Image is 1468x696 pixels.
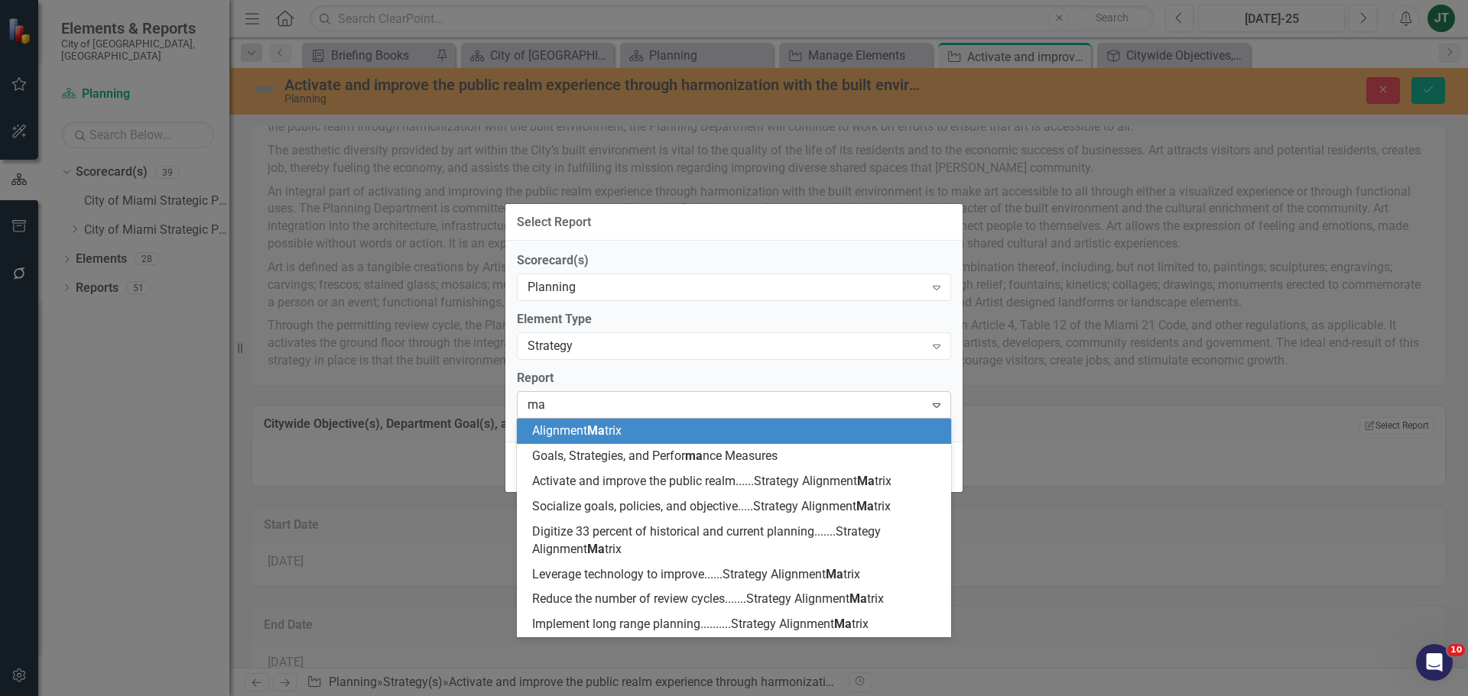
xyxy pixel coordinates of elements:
[517,311,951,329] label: Element Type
[517,370,951,387] label: Report
[532,499,891,513] span: Socialize goals, policies, and objective.....Strategy Alignment trix
[1447,644,1465,656] span: 10
[532,423,622,438] span: Alignment trix
[685,448,703,463] span: ma
[532,474,892,488] span: Activate and improve the public realm......Strategy Alignment trix
[834,617,852,631] span: Ma
[517,215,591,229] div: Select Report
[1416,644,1453,681] iframe: Intercom live chat
[857,474,875,488] span: Ma
[826,567,843,581] span: Ma
[849,591,867,606] span: Ma
[532,591,884,606] span: Reduce the number of review cycles.......Strategy Alignment trix
[856,499,874,513] span: Ma
[517,252,951,270] label: Scorecard(s)
[587,423,605,438] span: Ma
[532,617,869,631] span: Implement long range planning..........Strategy Alignment trix
[528,337,924,354] div: Strategy
[532,524,881,556] span: Digitize 33 percent of historical and current planning.......Strategy Alignment trix
[528,279,924,296] div: Planning
[587,542,605,556] span: Ma
[532,567,860,581] span: Leverage technology to improve......Strategy Alignment trix
[532,448,778,463] span: Goals, Strategies, and Perfor nce Measures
